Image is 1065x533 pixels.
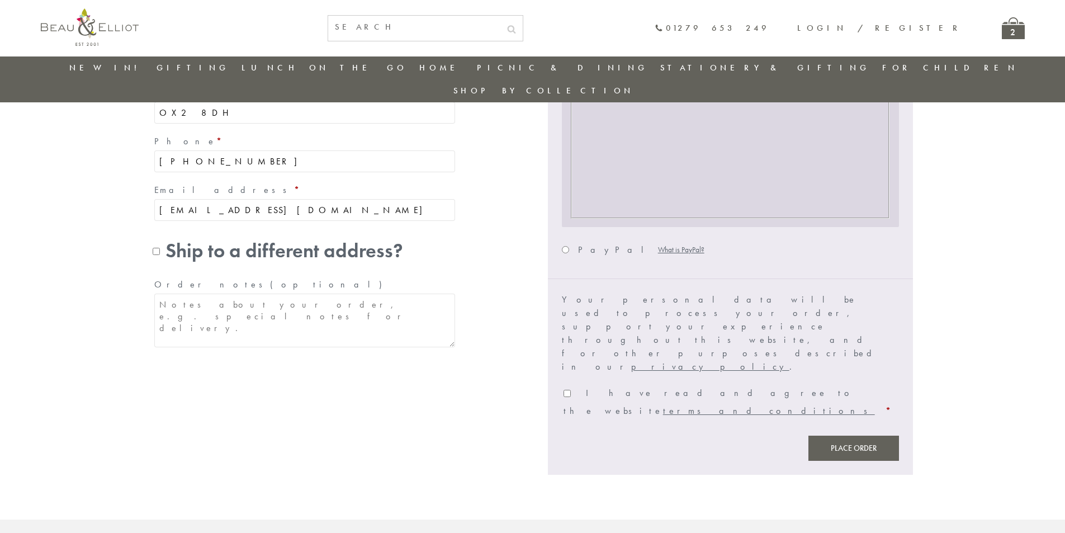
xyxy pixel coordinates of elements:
a: For Children [882,62,1018,73]
a: Login / Register [797,22,963,34]
img: logo [41,8,139,46]
abbr: required [886,405,891,417]
a: Lunch On The Go [242,62,407,73]
a: Shop by collection [453,85,634,96]
a: Picnic & Dining [477,62,648,73]
a: 01279 653 249 [655,23,769,33]
a: 2 [1002,17,1025,39]
label: PayPal [578,235,704,265]
iframe: Secure payment input frame [576,79,884,213]
p: Your personal data will be used to process your order, support your experience throughout this we... [562,293,899,374]
button: Place order [808,436,899,461]
label: Order notes [154,276,455,294]
input: SEARCH [328,16,500,39]
a: privacy policy [631,361,789,372]
label: Phone [154,133,455,150]
a: Home [419,62,464,73]
a: Stationery & Gifting [660,62,870,73]
span: Ship to a different address? [165,239,403,262]
label: Email address [154,181,455,199]
span: (optional) [270,279,389,290]
a: What is PayPal? [658,235,704,265]
span: I have read and agree to the website [564,387,875,417]
a: Gifting [157,62,229,73]
input: Ship to a different address? [153,248,160,255]
input: I have read and agree to the websiteterms and conditions * [564,390,571,397]
a: terms and conditions [663,405,875,417]
a: New in! [69,62,144,73]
